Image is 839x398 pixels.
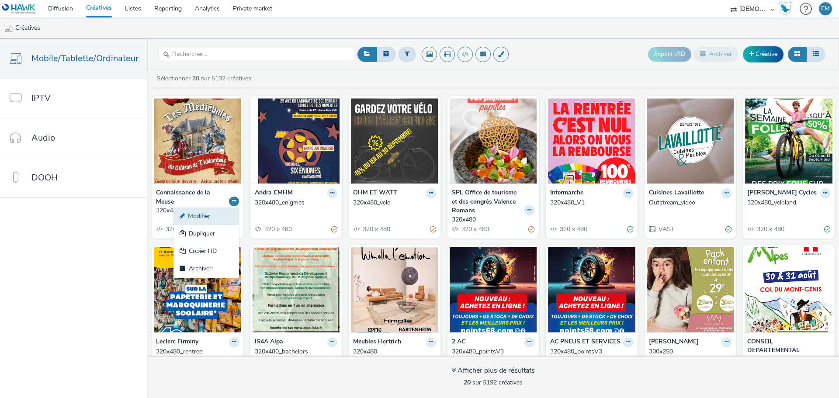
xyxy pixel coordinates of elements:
img: 320x480_pointsV3 visual [548,247,635,332]
strong: Meubles Hertrich [353,337,401,347]
a: 320x480_V1 [550,198,633,207]
div: Partiellement valide [331,225,337,234]
strong: Leclerc Firminy [156,337,198,347]
span: Mobile/Tablette/Ordinateur [31,52,139,65]
span: sur 5192 créatives [464,378,523,387]
a: 320x480_medievales [156,206,239,215]
strong: SPL Office de tourisme et des congrès Valence Romans [452,188,523,215]
a: 320x480_rentree [156,347,239,356]
a: 320x480_velo [353,198,436,207]
img: 320x480_bachelors visual [253,247,340,332]
a: Sélectionner sur 5192 créatives [156,74,255,83]
div: 300x250 [649,347,728,356]
a: 300x250 [649,347,732,356]
a: Hawk Academy [779,2,795,16]
strong: 20 [464,378,471,387]
strong: 20 [192,74,199,83]
img: 320x480_enigmes visual [253,98,340,183]
div: Afficher plus de résultats [451,366,535,376]
a: 320x480_pointsV3 [452,347,535,356]
span: 320 x 480 [461,225,489,233]
div: Valide [824,225,830,234]
img: 320x480_velo visual [351,98,438,183]
img: 320x480_V1 visual [548,98,635,183]
div: Valide [627,225,633,234]
strong: IS4A Alpa [255,337,283,347]
strong: 2 AC [452,337,465,347]
a: 320x480_veloland [747,198,830,207]
strong: CONSEIL DEPARTEMENTAL COMMUNICATION DIRCTION [747,337,818,373]
img: 320x480_alpes visual [745,247,832,332]
strong: AC PNEUS ET SERVICES [550,337,621,347]
div: Valide [725,225,732,234]
strong: Intermarche [550,188,583,198]
div: 320x480 [452,215,531,224]
button: Export d'ID [648,47,691,61]
img: mobile [4,24,13,33]
div: 320x480_bachelors [255,347,334,356]
div: 320x480_enigmes [255,198,334,207]
strong: Andra CMHM [255,188,293,198]
span: 320 x 480 [165,225,193,233]
span: IPTV [31,92,51,104]
a: 320x480 [353,347,436,356]
a: Archiver [173,260,239,278]
a: Créative [743,46,784,62]
img: 320x480_pointsV3 visual [450,247,537,332]
strong: Cuisines Lavaillotte [649,188,704,198]
a: Modifier [173,208,239,225]
a: 320x480 [452,215,535,224]
span: 320 x 480 [559,225,587,233]
img: 320x480 visual [351,247,438,332]
span: DOOH [31,171,58,184]
div: 320x480_veloland [747,198,827,207]
div: 320x480_rentree [156,347,236,356]
strong: OHM ET WATT [353,188,397,198]
button: Liste [806,47,825,62]
img: 320x480_medievales visual [154,98,241,183]
a: 320x480_enigmes [255,198,338,207]
strong: [PERSON_NAME] [649,337,699,347]
strong: [PERSON_NAME] Cycles [747,188,817,198]
img: Outstream_video visual [647,98,734,183]
div: 320x480_pointsV3 [550,347,630,356]
strong: Connaissance de la Meuse [156,188,227,206]
div: 320x480_velo [353,198,433,207]
img: Hawk Academy [779,2,792,16]
span: 320 x 480 [263,225,292,233]
button: Archiver [693,47,738,62]
img: undefined Logo [2,3,36,14]
span: Audio [31,132,55,144]
span: VAST [658,225,674,233]
img: 300x250 visual [647,247,734,332]
div: Partiellement valide [528,225,534,234]
button: Grille [788,47,807,62]
a: 320x480_bachelors [255,347,338,356]
span: 320 x 480 [362,225,390,233]
div: Outstream_video [649,198,728,207]
a: Outstream_video [649,198,732,207]
a: 320x480_pointsV3 [550,347,633,356]
img: 320x480_rentree visual [154,247,241,332]
a: Copier l'ID [173,242,239,260]
a: Dupliquer [173,225,239,242]
div: 320x480_pointsV3 [452,347,531,356]
img: 320x480 visual [450,98,537,183]
span: 320 x 480 [756,225,784,233]
img: 320x480_veloland visual [745,98,832,183]
div: 320x480 [353,347,433,356]
div: FM [821,2,830,15]
input: Rechercher... [159,47,355,62]
div: 320x480_V1 [550,198,630,207]
div: 320x480_medievales [156,206,236,215]
div: Partiellement valide [430,225,436,234]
